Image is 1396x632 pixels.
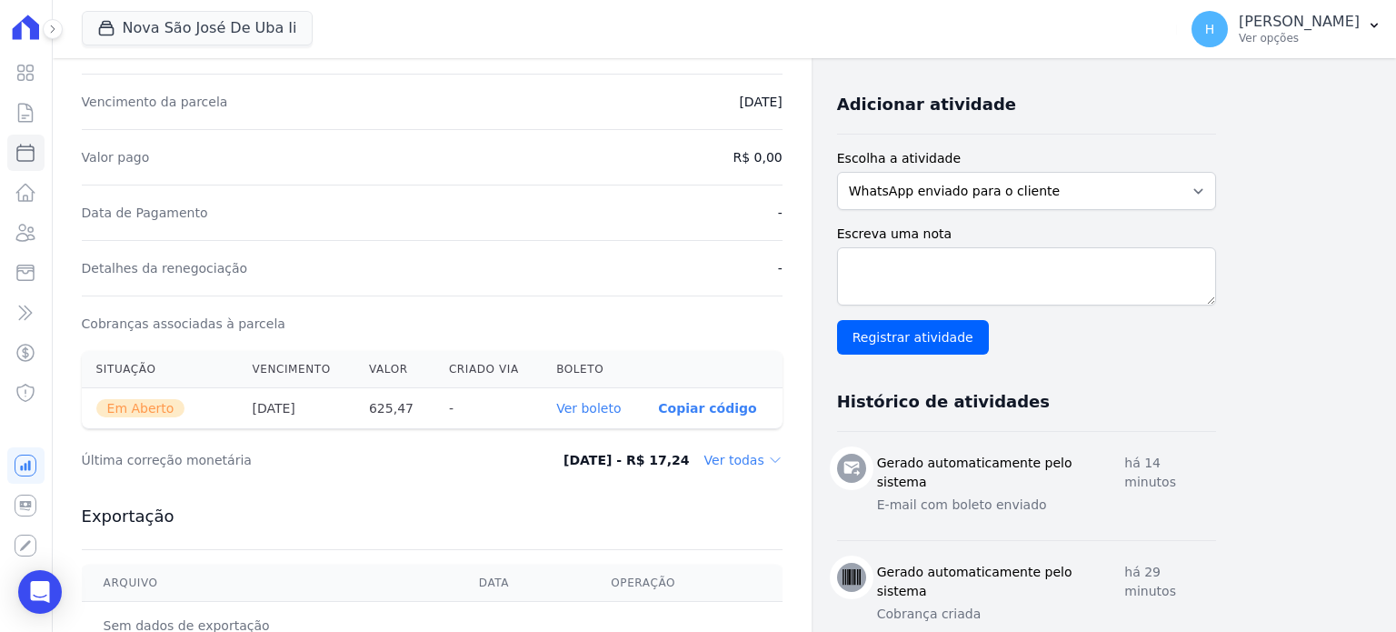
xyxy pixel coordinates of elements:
th: Boleto [542,351,643,388]
dt: Cobranças associadas à parcela [82,315,285,333]
th: 625,47 [354,388,434,429]
h3: Gerado automaticamente pelo sistema [877,454,1125,492]
label: Escolha a atividade [837,149,1216,168]
div: Open Intercom Messenger [18,570,62,614]
dd: - [778,204,783,222]
h3: Adicionar atividade [837,94,1016,115]
dt: Detalhes da renegociação [82,259,248,277]
a: Ver boleto [556,401,621,416]
th: Criado via [434,351,542,388]
p: há 14 minutos [1124,454,1215,492]
dd: [DATE] - R$ 17,24 [563,451,690,469]
p: Cobrança criada [877,605,1216,624]
th: [DATE] [237,388,354,429]
h3: Exportação [82,506,783,527]
th: Vencimento [237,351,354,388]
th: Situação [82,351,238,388]
dd: [DATE] [739,93,782,111]
th: - [434,388,542,429]
button: Copiar código [658,401,756,416]
p: E-mail com boleto enviado [877,496,1216,515]
dt: Data de Pagamento [82,204,208,222]
dt: Valor pago [82,148,150,166]
label: Escreva uma nota [837,225,1216,244]
p: [PERSON_NAME] [1239,13,1360,31]
dt: Vencimento da parcela [82,93,228,111]
p: Ver opções [1239,31,1360,45]
th: Valor [354,351,434,388]
dt: Última correção monetária [82,451,496,469]
span: H [1205,23,1215,35]
dd: Ver todas [704,451,783,469]
th: Operação [589,565,782,602]
button: Nova São José De Uba Ii [82,11,313,45]
th: Data [457,565,589,602]
p: há 29 minutos [1124,563,1215,601]
th: Arquivo [82,565,457,602]
h3: Gerado automaticamente pelo sistema [877,563,1125,601]
dd: R$ 0,00 [733,148,782,166]
button: H [PERSON_NAME] Ver opções [1177,4,1396,55]
dd: - [778,259,783,277]
span: Em Aberto [96,399,185,417]
input: Registrar atividade [837,320,989,355]
h3: Histórico de atividades [837,391,1050,413]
